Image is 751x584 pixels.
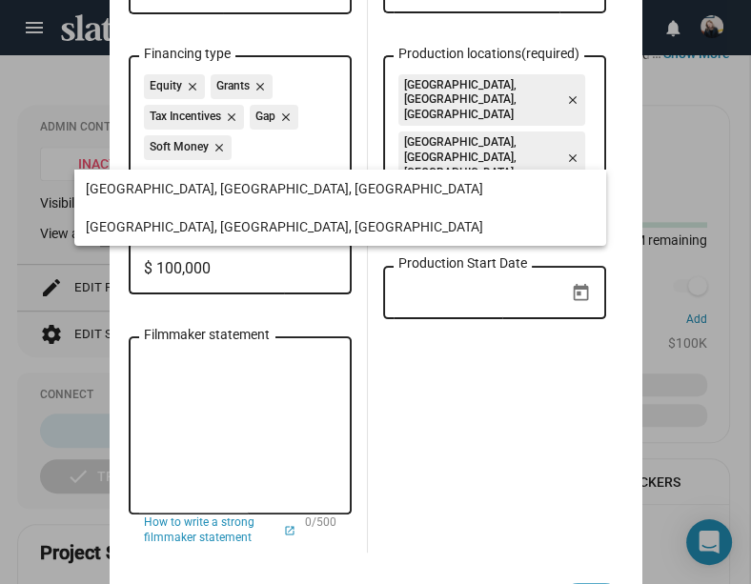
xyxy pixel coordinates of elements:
[221,109,238,126] mat-icon: close
[305,515,336,546] mat-hint: 0/500
[144,515,295,546] a: How to write a strong filmmaker statement
[566,91,579,109] mat-icon: close
[86,208,595,246] span: [GEOGRAPHIC_DATA], [GEOGRAPHIC_DATA], [GEOGRAPHIC_DATA]
[284,525,295,536] mat-icon: launch
[144,135,232,160] mat-chip: Soft Money
[398,74,585,127] mat-chip: [GEOGRAPHIC_DATA], [GEOGRAPHIC_DATA], [GEOGRAPHIC_DATA]
[209,139,226,156] mat-icon: close
[211,74,273,99] mat-chip: Grants
[250,78,267,95] mat-icon: close
[144,515,282,546] span: How to write a strong filmmaker statement
[250,105,298,130] mat-chip: Gap
[144,105,244,130] mat-chip: Tax Incentives
[564,276,598,310] button: Open calendar
[566,150,579,167] mat-icon: close
[86,170,595,208] span: [GEOGRAPHIC_DATA], [GEOGRAPHIC_DATA], [GEOGRAPHIC_DATA]
[144,74,205,99] mat-chip: Equity
[275,109,293,126] mat-icon: close
[398,131,585,184] mat-chip: [GEOGRAPHIC_DATA], [GEOGRAPHIC_DATA], [GEOGRAPHIC_DATA]
[182,78,199,95] mat-icon: close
